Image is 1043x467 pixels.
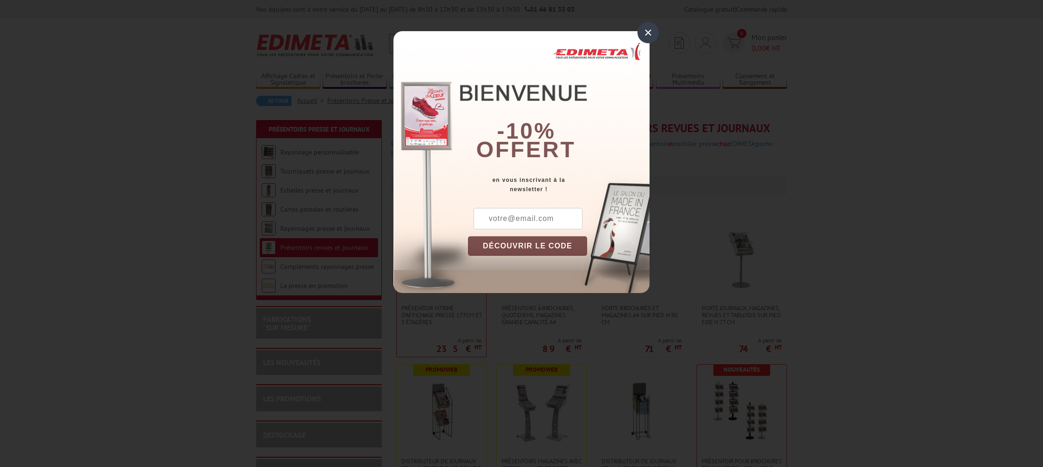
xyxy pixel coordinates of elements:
[468,175,650,194] div: en vous inscrivant à la newsletter !
[497,119,555,143] b: -10%
[476,137,576,162] font: offert
[468,236,587,256] button: DÉCOUVRIR LE CODE
[474,208,582,229] input: votre@email.com
[637,22,659,43] div: ×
